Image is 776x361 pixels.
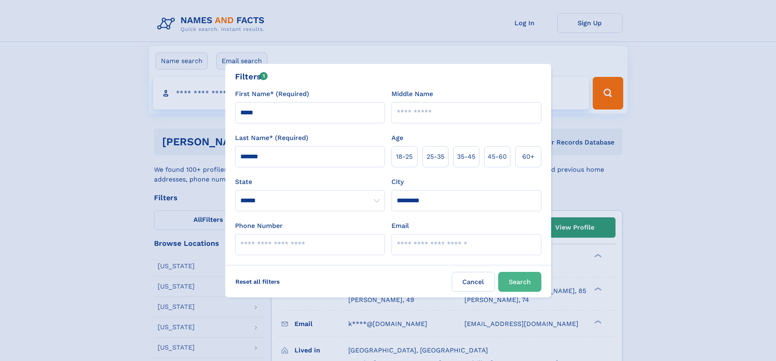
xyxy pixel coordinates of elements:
[235,133,308,143] label: Last Name* (Required)
[235,177,385,187] label: State
[235,89,309,99] label: First Name* (Required)
[498,272,541,292] button: Search
[235,221,283,231] label: Phone Number
[522,152,534,162] span: 60+
[452,272,495,292] label: Cancel
[391,221,409,231] label: Email
[230,272,285,291] label: Reset all filters
[235,70,268,83] div: Filters
[396,152,413,162] span: 18‑25
[426,152,444,162] span: 25‑35
[488,152,507,162] span: 45‑60
[391,89,433,99] label: Middle Name
[391,133,403,143] label: Age
[457,152,475,162] span: 35‑45
[391,177,404,187] label: City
